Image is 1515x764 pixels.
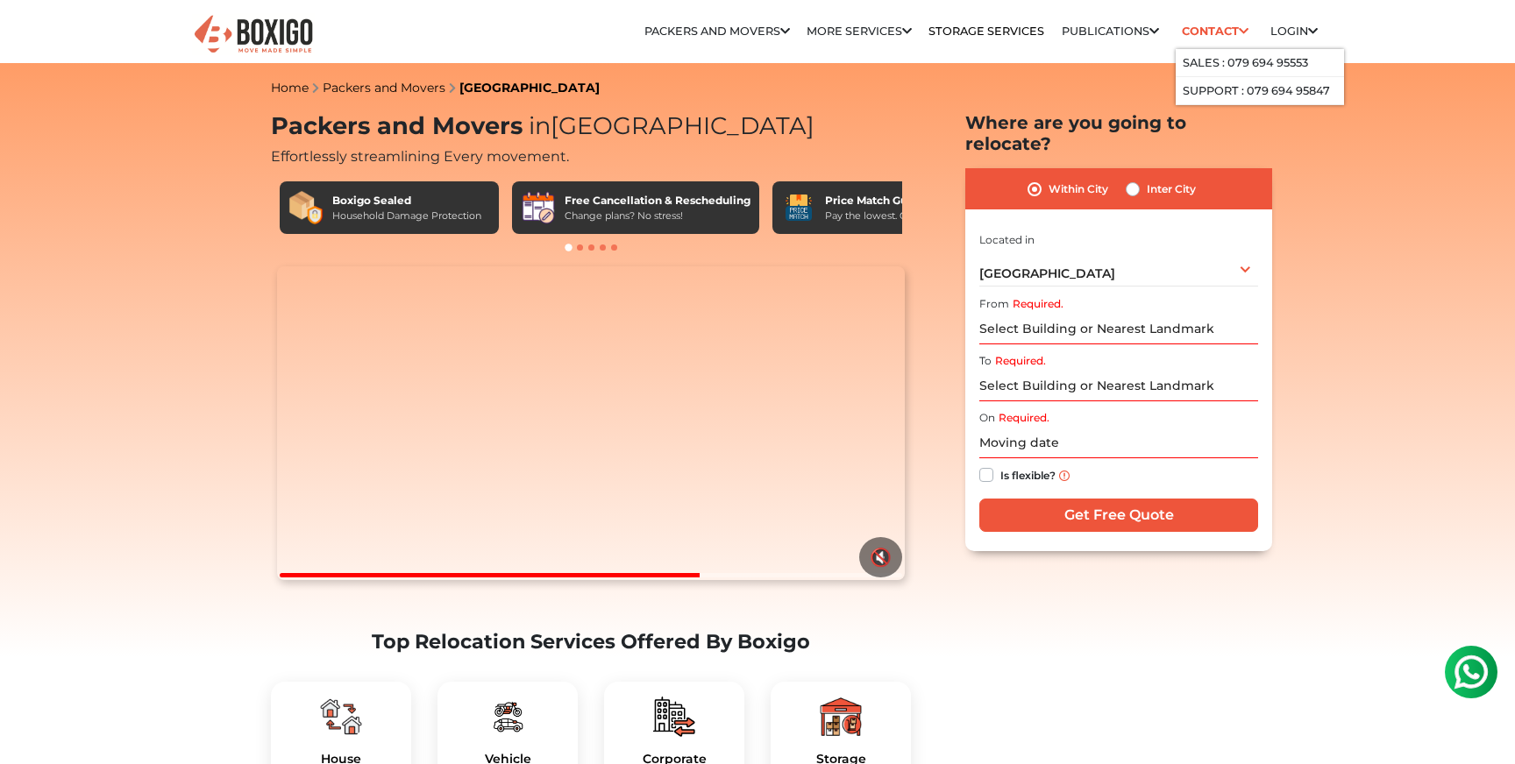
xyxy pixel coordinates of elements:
[271,148,569,165] span: Effortlessly streamlining Every movement.
[1013,296,1063,312] label: Required.
[1270,25,1318,38] a: Login
[979,428,1258,458] input: Moving date
[271,630,911,654] h2: Top Relocation Services Offered By Boxigo
[820,696,862,738] img: boxigo_packers_and_movers_plan
[332,209,481,223] div: Household Damage Protection
[1176,18,1254,45] a: Contact
[979,265,1115,281] span: [GEOGRAPHIC_DATA]
[859,537,902,577] button: 🔇
[979,499,1258,532] input: Get Free Quote
[653,696,695,738] img: boxigo_packers_and_movers_plan
[825,193,958,209] div: Price Match Guarantee
[1183,84,1330,97] a: Support : 079 694 95847
[928,25,1044,38] a: Storage Services
[565,209,750,223] div: Change plans? No stress!
[644,25,790,38] a: Packers and Movers
[979,314,1258,344] input: Select Building or Nearest Landmark
[979,353,992,369] label: To
[529,111,551,140] span: in
[781,190,816,225] img: Price Match Guarantee
[979,410,995,426] label: On
[807,25,912,38] a: More services
[1059,470,1070,481] img: info
[271,112,911,141] h1: Packers and Movers
[1147,179,1196,200] label: Inter City
[995,353,1046,369] label: Required.
[288,190,324,225] img: Boxigo Sealed
[565,193,750,209] div: Free Cancellation & Rescheduling
[979,232,1035,248] label: Located in
[1049,179,1108,200] label: Within City
[1062,25,1159,38] a: Publications
[1000,464,1056,483] label: Is flexible?
[323,80,445,95] a: Packers and Movers
[965,112,1272,154] h2: Where are you going to relocate?
[18,18,53,53] img: whatsapp-icon.svg
[277,266,904,580] video: Your browser does not support the video tag.
[979,296,1009,312] label: From
[459,80,600,95] a: [GEOGRAPHIC_DATA]
[487,696,529,738] img: boxigo_packers_and_movers_plan
[979,371,1258,401] input: Select Building or Nearest Landmark
[271,80,309,95] a: Home
[521,190,556,225] img: Free Cancellation & Rescheduling
[1183,56,1308,69] a: Sales : 079 694 95553
[192,13,315,56] img: Boxigo
[999,410,1049,426] label: Required.
[523,111,814,140] span: [GEOGRAPHIC_DATA]
[332,193,481,209] div: Boxigo Sealed
[320,696,362,738] img: boxigo_packers_and_movers_plan
[825,209,958,223] div: Pay the lowest. Guaranteed!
